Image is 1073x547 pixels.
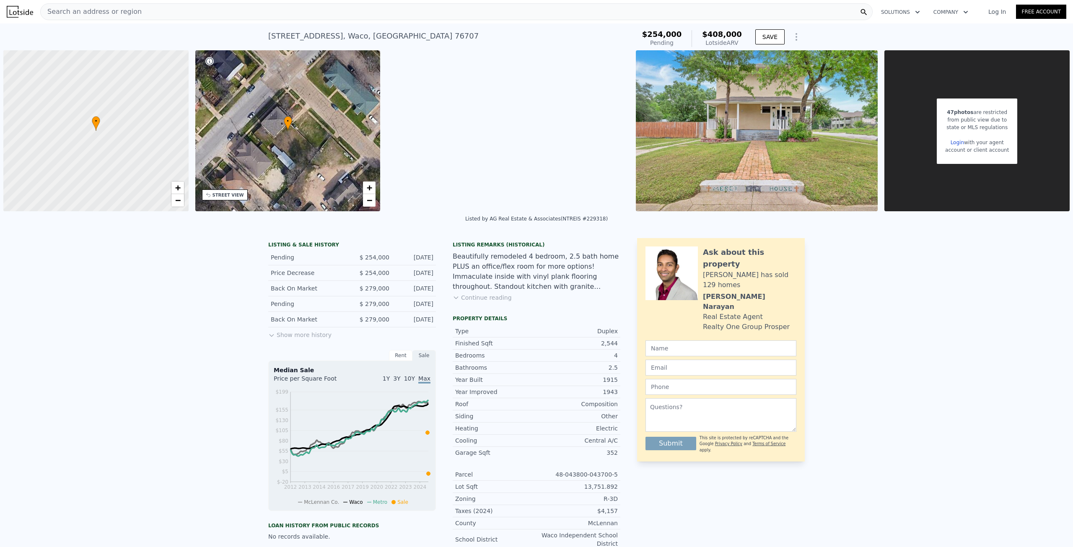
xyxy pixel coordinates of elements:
[703,246,796,270] div: Ask about this property
[389,350,412,361] div: Rent
[92,116,100,131] div: •
[536,470,618,479] div: 48-043800-043700-5
[455,470,536,479] div: Parcel
[363,181,376,194] a: Zoom in
[455,482,536,491] div: Lot Sqft
[947,109,973,115] span: 47 photos
[271,253,345,262] div: Pending
[536,388,618,396] div: 1943
[396,269,433,277] div: [DATE]
[356,484,369,490] tspan: 2019
[367,182,372,193] span: +
[279,459,288,464] tspan: $30
[455,535,536,544] div: School District
[642,30,682,39] span: $254,000
[755,29,785,44] button: SAVE
[404,375,415,382] span: 10Y
[313,484,326,490] tspan: 2014
[703,292,796,312] div: [PERSON_NAME] Narayan
[874,5,927,20] button: Solutions
[360,285,389,292] span: $ 279,000
[536,519,618,527] div: McLennan
[397,499,408,505] span: Sale
[927,5,975,20] button: Company
[645,340,796,356] input: Name
[349,499,363,505] span: Waco
[373,499,387,505] span: Metro
[752,441,785,446] a: Terms of Service
[455,388,536,396] div: Year Improved
[271,315,345,324] div: Back On Market
[455,363,536,372] div: Bathrooms
[367,195,372,205] span: −
[360,316,389,323] span: $ 279,000
[945,146,1009,154] div: account or client account
[945,116,1009,124] div: from public view due to
[636,50,878,211] img: Sale: 158022055 Parcel: 108520748
[536,507,618,515] div: $4,157
[700,435,796,453] div: This site is protected by reCAPTCHA and the Google and apply.
[284,484,297,490] tspan: 2012
[275,417,288,423] tspan: $130
[702,39,742,47] div: Lotside ARV
[7,6,33,18] img: Lotside
[274,374,352,388] div: Price per Square Foot
[418,375,430,384] span: Max
[371,484,384,490] tspan: 2020
[396,253,433,262] div: [DATE]
[298,484,311,490] tspan: 2013
[271,300,345,308] div: Pending
[171,194,184,207] a: Zoom out
[279,448,288,454] tspan: $55
[536,448,618,457] div: 352
[453,241,620,248] div: Listing Remarks (Historical)
[945,124,1009,131] div: state or MLS regulations
[453,315,620,322] div: Property details
[455,400,536,408] div: Roof
[414,484,427,490] tspan: 2024
[536,400,618,408] div: Composition
[385,484,398,490] tspan: 2022
[327,484,340,490] tspan: 2016
[304,499,339,505] span: McLennan Co.
[284,116,292,131] div: •
[536,424,618,433] div: Electric
[383,375,390,382] span: 1Y
[703,312,763,322] div: Real Estate Agent
[455,519,536,527] div: County
[536,482,618,491] div: 13,751.892
[645,379,796,395] input: Phone
[645,360,796,376] input: Email
[175,182,180,193] span: +
[282,469,288,474] tspan: $5
[455,495,536,503] div: Zoning
[277,479,288,485] tspan: $-20
[275,407,288,413] tspan: $155
[41,7,142,17] span: Search an address or region
[536,363,618,372] div: 2.5
[964,140,1004,145] span: with your agent
[268,522,436,529] div: Loan history from public records
[453,293,512,302] button: Continue reading
[536,339,618,347] div: 2,544
[703,322,790,332] div: Realty One Group Prosper
[284,117,292,125] span: •
[363,194,376,207] a: Zoom out
[455,436,536,445] div: Cooling
[455,412,536,420] div: Siding
[703,270,796,290] div: [PERSON_NAME] has sold 129 homes
[715,441,742,446] a: Privacy Policy
[275,389,288,395] tspan: $199
[978,8,1016,16] a: Log In
[268,30,479,42] div: [STREET_ADDRESS] , Waco , [GEOGRAPHIC_DATA] 76707
[271,284,345,293] div: Back On Market
[393,375,400,382] span: 3Y
[412,350,436,361] div: Sale
[465,216,608,222] div: Listed by AG Real Estate & Associates (NTREIS #229318)
[360,254,389,261] span: $ 254,000
[275,428,288,433] tspan: $105
[396,315,433,324] div: [DATE]
[702,30,742,39] span: $408,000
[92,117,100,125] span: •
[396,300,433,308] div: [DATE]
